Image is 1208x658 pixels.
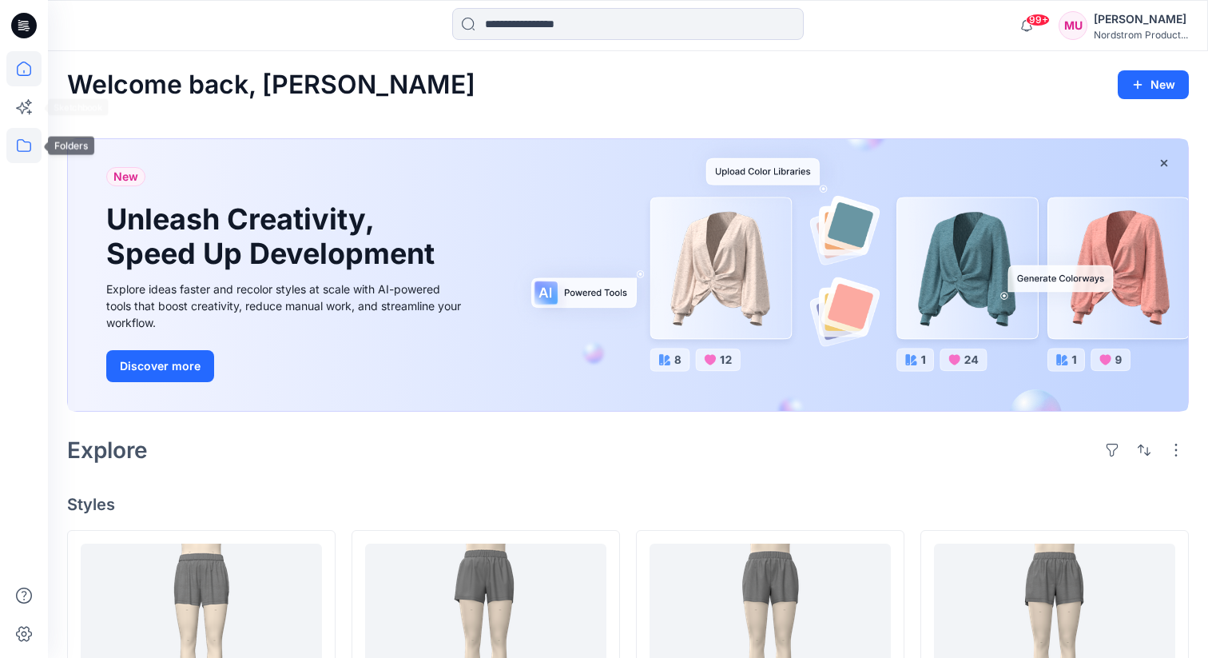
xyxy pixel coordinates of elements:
div: MU [1059,11,1087,40]
span: 99+ [1026,14,1050,26]
h1: Unleash Creativity, Speed Up Development [106,202,442,271]
div: [PERSON_NAME] [1094,10,1188,29]
h4: Styles [67,495,1189,514]
div: Nordstrom Product... [1094,29,1188,41]
div: Explore ideas faster and recolor styles at scale with AI-powered tools that boost creativity, red... [106,281,466,331]
h2: Explore [67,437,148,463]
h2: Welcome back, [PERSON_NAME] [67,70,475,100]
button: Discover more [106,350,214,382]
button: New [1118,70,1189,99]
a: Discover more [106,350,466,382]
span: New [113,167,138,186]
